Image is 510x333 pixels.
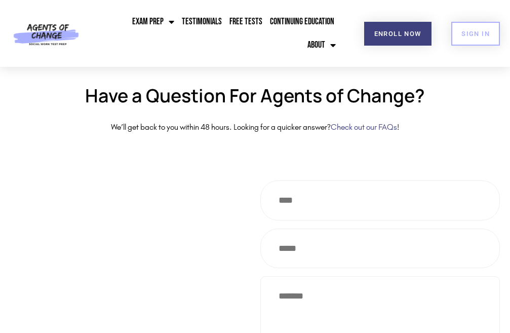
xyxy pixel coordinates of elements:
[305,33,338,57] a: About
[179,10,224,33] a: Testimonials
[461,30,490,37] span: SIGN IN
[331,122,397,132] a: Check out our FAQs
[364,22,431,46] a: Enroll Now
[451,22,500,46] a: SIGN IN
[267,10,337,33] a: Continuing Education
[5,87,505,105] h2: Have a Question For Agents of Change?
[108,10,338,57] nav: Menu
[5,120,505,135] center: We’ll get back to you within 48 hours. Looking for a quicker answer? !
[227,10,265,33] a: Free Tests
[130,10,177,33] a: Exam Prep
[374,30,421,37] span: Enroll Now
